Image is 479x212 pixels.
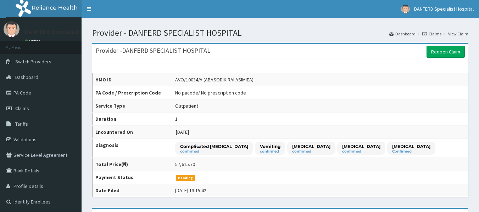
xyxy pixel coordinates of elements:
[93,113,172,126] th: Duration
[25,39,42,44] a: Online
[4,21,20,37] img: User Image
[93,126,172,139] th: Encountered On
[392,143,430,149] p: [MEDICAL_DATA]
[25,29,104,35] p: DANFERD Specialist Hospital
[93,99,172,113] th: Service Type
[260,143,280,149] p: Vomiting
[96,47,210,54] h3: Provider - DANFERD SPECIALIST HOSPITAL
[427,46,465,58] a: Reopen Claim
[175,115,178,122] div: 1
[292,150,330,153] small: confirmed
[15,121,28,127] span: Tariffs
[180,143,248,149] p: Complicated [MEDICAL_DATA]
[93,139,172,158] th: Diagnosis
[342,143,380,149] p: [MEDICAL_DATA]
[15,105,29,111] span: Claims
[176,175,195,181] span: Pending
[15,74,38,80] span: Dashboard
[414,6,474,12] span: DANFERD Specialist Hospital
[260,150,280,153] small: confirmed
[175,161,195,168] div: 57,615.70
[342,150,380,153] small: confirmed
[175,76,254,83] div: AVO/10034/A (ABASODIKIRAI ASIMIEA)
[175,187,206,194] div: [DATE] 13:15:42
[92,28,468,38] h1: Provider - DANFERD SPECIALIST HOSPITAL
[93,73,172,86] th: HMO ID
[93,86,172,99] th: PA Code / Prescription Code
[180,150,248,153] small: confirmed
[175,89,246,96] div: No pacode / No prescription code
[175,102,198,109] div: Outpatient
[389,31,416,37] a: Dashboard
[401,5,410,13] img: User Image
[292,143,330,149] p: [MEDICAL_DATA]
[93,184,172,197] th: Date Filed
[448,31,468,37] a: View Claim
[93,158,172,171] th: Total Price(₦)
[93,171,172,184] th: Payment Status
[392,150,430,153] small: Confirmed
[15,58,51,65] span: Switch Providers
[176,129,189,135] span: [DATE]
[422,31,441,37] a: Claims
